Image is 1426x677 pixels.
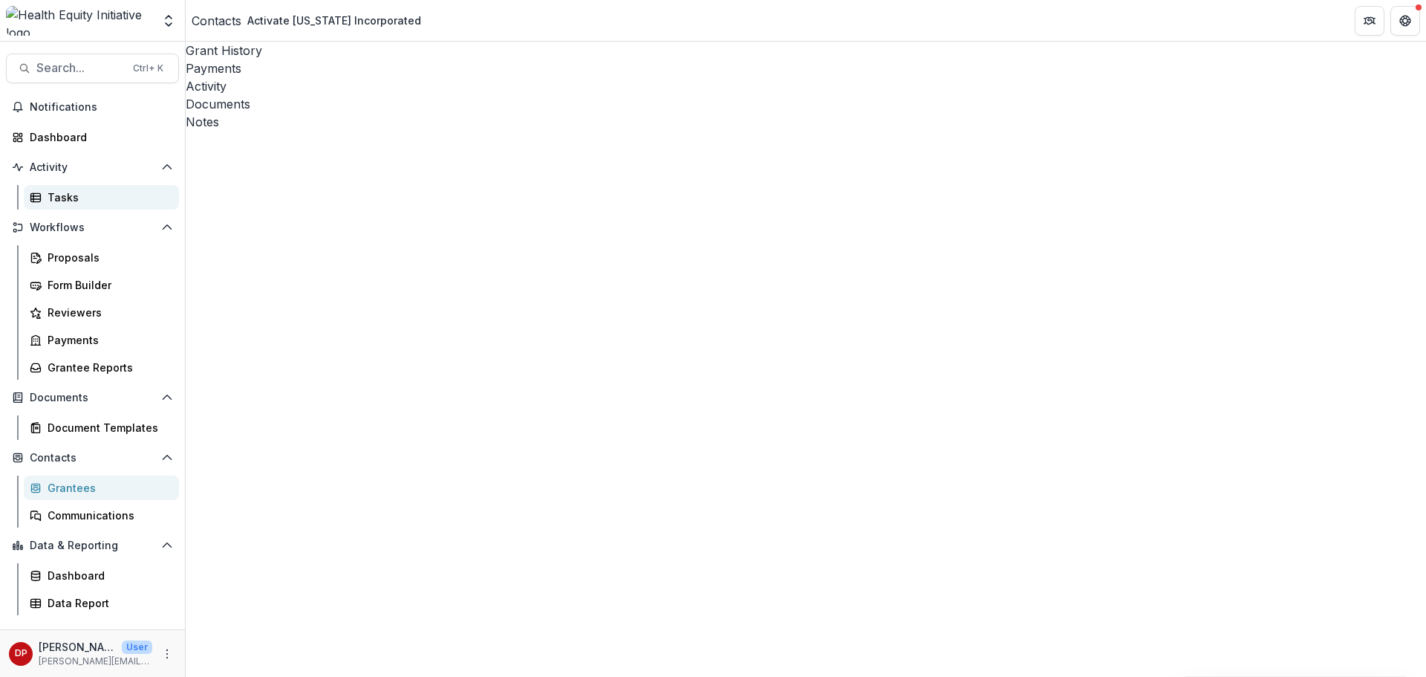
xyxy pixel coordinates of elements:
a: Payments [24,328,179,352]
button: More [158,645,176,663]
a: Communications [24,503,179,528]
button: Open Data & Reporting [6,534,179,557]
a: Proposals [24,245,179,270]
span: Notifications [30,101,173,114]
span: Documents [30,392,155,404]
button: Open Documents [6,386,179,409]
a: Payments [186,59,1426,77]
button: Partners [1355,6,1384,36]
img: Health Equity Initiative logo [6,6,152,36]
a: Documents [186,95,1426,113]
a: Grant History [186,42,1426,59]
div: Payments [48,332,167,348]
div: Document Templates [48,420,167,435]
a: Document Templates [24,415,179,440]
button: Notifications [6,95,179,119]
div: Proposals [48,250,167,265]
a: Activity [186,77,1426,95]
span: Activity [30,161,155,174]
p: [PERSON_NAME][EMAIL_ADDRESS][PERSON_NAME][DATE][DOMAIN_NAME] [39,655,152,668]
div: Dashboard [30,129,167,145]
nav: breadcrumb [192,10,427,31]
a: Dashboard [24,563,179,588]
div: Form Builder [48,277,167,293]
a: Dashboard [6,125,179,149]
button: Open Activity [6,155,179,179]
p: [PERSON_NAME] [39,639,116,655]
a: Notes [186,113,1426,131]
div: Data Report [48,595,167,611]
button: Search... [6,54,179,83]
a: Contacts [192,12,241,30]
button: Open Workflows [6,216,179,239]
span: Data & Reporting [30,540,155,552]
a: Grantee Reports [24,355,179,380]
div: Dr. Janel Pasley [15,649,27,658]
button: Open entity switcher [158,6,179,36]
span: Contacts [30,452,155,464]
div: Activate [US_STATE] Incorporated [247,13,421,28]
div: Communications [48,508,167,523]
p: User [122,641,152,654]
div: Grantees [48,480,167,496]
a: Data Report [24,591,179,615]
button: Open Contacts [6,446,179,470]
span: Search... [36,61,124,75]
a: Grantees [24,476,179,500]
button: Get Help [1390,6,1420,36]
div: Reviewers [48,305,167,320]
div: Dashboard [48,568,167,583]
span: Workflows [30,221,155,234]
a: Tasks [24,185,179,210]
div: Ctrl + K [130,60,166,77]
a: Reviewers [24,300,179,325]
div: Grantee Reports [48,360,167,375]
div: Tasks [48,190,167,205]
a: Form Builder [24,273,179,297]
